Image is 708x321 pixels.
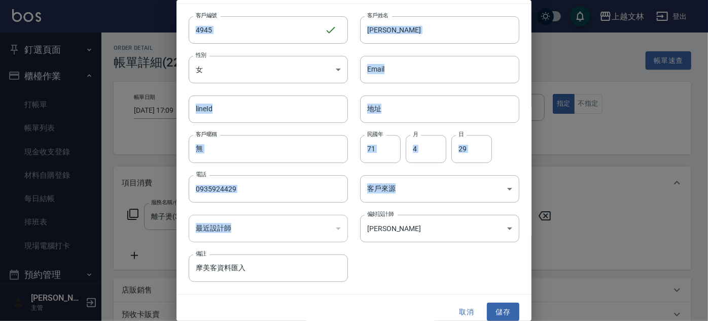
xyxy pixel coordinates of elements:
[189,56,348,83] div: 女
[360,215,519,242] div: [PERSON_NAME]
[413,131,418,138] label: 月
[196,12,217,19] label: 客戶編號
[196,250,206,258] label: 備註
[367,131,383,138] label: 民國年
[196,51,206,59] label: 性別
[367,210,394,218] label: 偏好設計師
[196,171,206,178] label: 電話
[196,131,217,138] label: 客戶暱稱
[458,131,464,138] label: 日
[367,12,388,19] label: 客戶姓名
